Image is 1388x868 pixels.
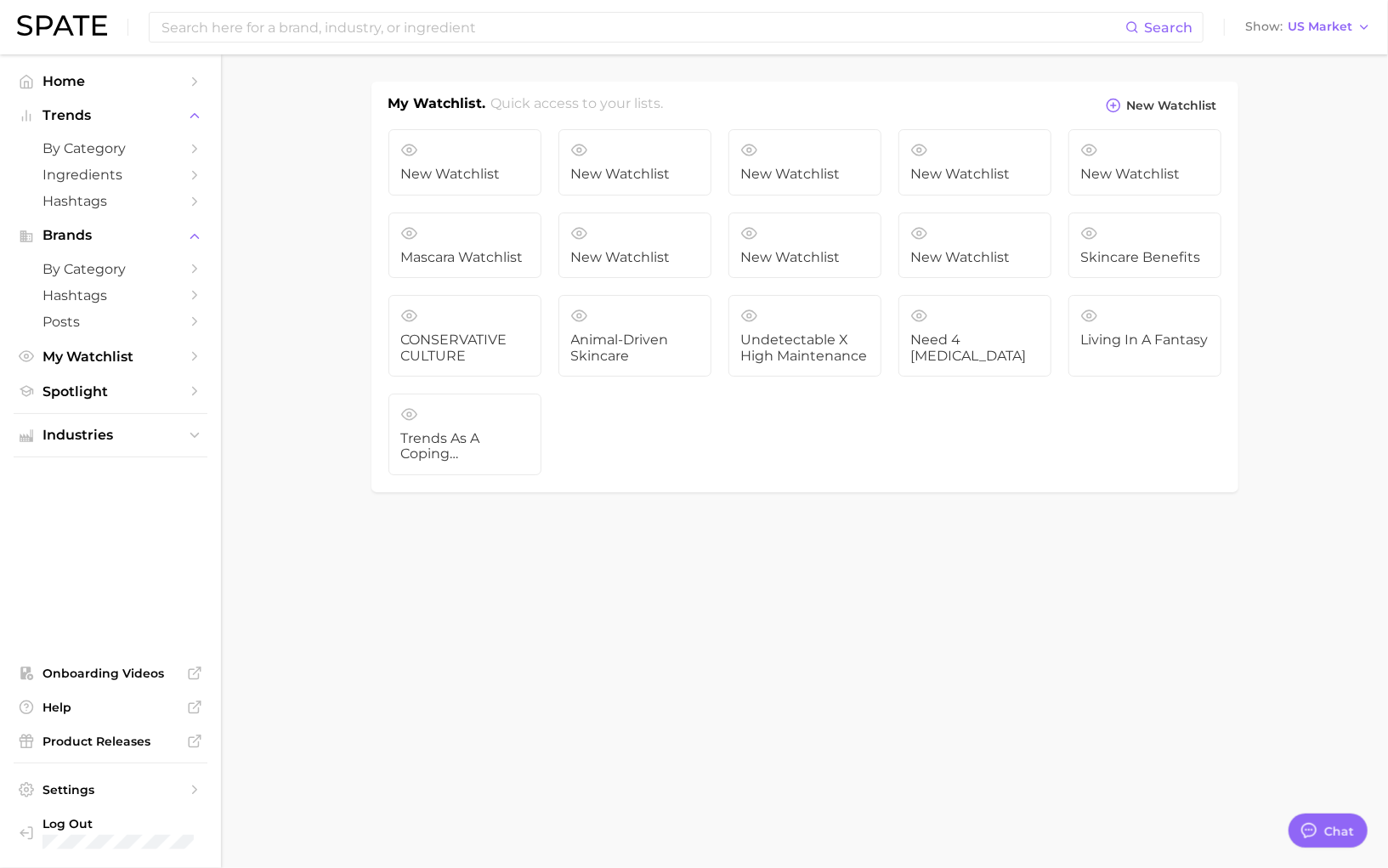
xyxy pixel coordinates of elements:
[558,295,711,377] a: Animal-driven skincare
[1102,94,1221,117] button: New Watchlist
[911,250,1039,265] span: New Watchlist
[388,94,486,119] h1: My Watchlist.
[1127,99,1217,113] span: New Watchlist
[741,250,869,265] span: New Watchlist
[42,666,178,681] span: Onboarding Videos
[741,167,869,182] span: New Watchlist
[1081,250,1209,265] span: Skincare Benefits
[558,129,711,196] a: New Watchlist
[728,295,881,377] a: Undetectable X High maintenance
[490,94,663,119] h2: Quick access to your lists.
[17,15,107,36] img: SPATE
[911,167,1039,182] span: New Watchlist
[401,431,529,462] span: Trends as a Coping Mechanism
[14,729,207,754] a: Product Releases
[1144,20,1193,36] span: Search
[14,103,207,128] button: Trends
[42,73,178,89] span: Home
[14,282,207,309] a: Hashtags
[1068,213,1221,279] a: Skincare Benefits
[14,162,207,188] a: Ingredients
[42,314,178,330] span: Posts
[42,261,178,277] span: by Category
[1068,129,1221,196] a: New Watchlist
[42,193,178,209] span: Hashtags
[14,378,207,405] a: Spotlight
[571,167,699,182] span: New Watchlist
[1245,22,1283,31] span: Show
[571,250,699,265] span: New Watchlist
[42,287,178,304] span: Hashtags
[42,108,178,123] span: Trends
[14,661,207,686] a: Onboarding Videos
[42,140,178,156] span: by Category
[42,428,178,443] span: Industries
[1081,167,1209,182] span: New Watchlist
[1081,332,1209,348] span: Living in a Fantasy
[42,816,194,831] span: Log Out
[14,695,207,720] a: Help
[14,309,207,335] a: Posts
[388,213,541,279] a: Mascara Watchlist
[14,223,207,248] button: Brands
[14,188,207,214] a: Hashtags
[14,343,207,370] a: My Watchlist
[14,423,207,448] button: Industries
[401,167,529,182] span: New Watchlist
[42,734,178,749] span: Product Releases
[388,129,541,196] a: New Watchlist
[14,811,207,854] a: Log out. Currently logged in with e-mail mathilde@spate.nyc.
[911,332,1039,364] span: Need 4 [MEDICAL_DATA]
[728,129,881,196] a: New Watchlist
[558,213,711,279] a: New Watchlist
[401,250,529,265] span: Mascara Watchlist
[14,777,207,803] a: Settings
[42,383,178,400] span: Spotlight
[42,700,178,715] span: Help
[160,13,1125,42] input: Search here for a brand, industry, or ingredient
[898,295,1051,377] a: Need 4 [MEDICAL_DATA]
[898,129,1051,196] a: New Watchlist
[1241,16,1375,38] button: ShowUS Market
[42,782,178,797] span: Settings
[388,295,541,377] a: CONSERVATIVE CULTURE
[741,332,869,364] span: Undetectable X High maintenance
[42,349,178,365] span: My Watchlist
[401,332,529,364] span: CONSERVATIVE CULTURE
[42,228,178,243] span: Brands
[42,167,178,183] span: Ingredients
[571,332,699,364] span: Animal-driven skincare
[388,394,541,475] a: Trends as a Coping Mechanism
[1288,22,1352,31] span: US Market
[898,213,1051,279] a: New Watchlist
[14,68,207,94] a: Home
[1068,295,1221,377] a: Living in a Fantasy
[728,213,881,279] a: New Watchlist
[14,256,207,282] a: by Category
[14,135,207,162] a: by Category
